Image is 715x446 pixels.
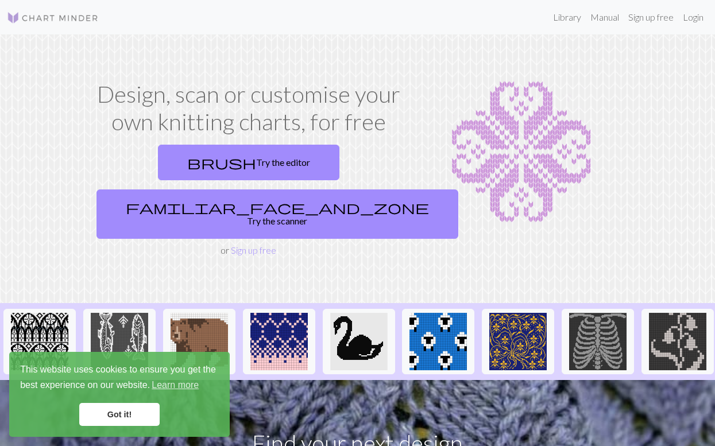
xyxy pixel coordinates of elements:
[83,309,156,374] button: fishies :)
[548,6,586,29] a: Library
[678,6,708,29] a: Login
[243,309,315,374] button: Idee
[330,313,388,370] img: IMG_0291.jpeg
[624,6,678,29] a: Sign up free
[187,154,256,170] span: brush
[641,309,714,374] button: Alpha pattern #192501.jpg
[649,313,706,370] img: Alpha pattern #192501.jpg
[163,335,235,346] a: IMG_6850.jpeg
[419,80,624,224] img: Chart example
[7,11,99,25] img: Logo
[126,199,429,215] span: familiar_face_and_zone
[92,140,405,257] div: or
[482,335,554,346] a: flower bandana
[641,335,714,346] a: Alpha pattern #192501.jpg
[586,6,624,29] a: Manual
[158,145,339,180] a: Try the editor
[489,313,547,370] img: flower bandana
[402,309,474,374] button: Sheep socks
[482,309,554,374] button: flower bandana
[9,352,230,437] div: cookieconsent
[569,313,627,370] img: New Piskel-1.png (2).png
[243,335,315,346] a: Idee
[20,363,219,394] span: This website uses cookies to ensure you get the best experience on our website.
[250,313,308,370] img: Idee
[562,335,634,346] a: New Piskel-1.png (2).png
[92,80,405,135] h1: Design, scan or customise your own knitting charts, for free
[409,313,467,370] img: Sheep socks
[171,313,228,370] img: IMG_6850.jpeg
[83,335,156,346] a: fishies :)
[79,403,160,426] a: dismiss cookie message
[150,377,200,394] a: learn more about cookies
[3,335,76,346] a: tracery
[163,309,235,374] button: IMG_6850.jpeg
[91,313,148,370] img: fishies :)
[3,309,76,374] button: tracery
[323,335,395,346] a: IMG_0291.jpeg
[11,313,68,370] img: tracery
[562,309,634,374] button: New Piskel-1.png (2).png
[323,309,395,374] button: IMG_0291.jpeg
[96,189,458,239] a: Try the scanner
[231,245,276,255] a: Sign up free
[402,335,474,346] a: Sheep socks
